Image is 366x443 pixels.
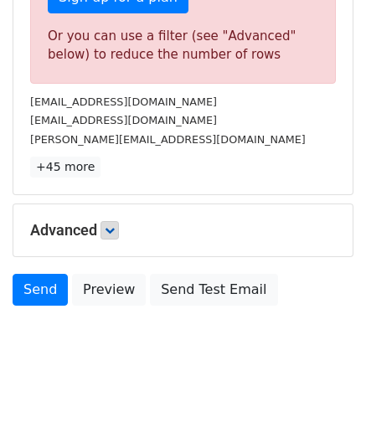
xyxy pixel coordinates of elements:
h5: Advanced [30,221,336,240]
small: [EMAIL_ADDRESS][DOMAIN_NAME] [30,114,217,126]
iframe: Chat Widget [282,363,366,443]
a: Send Test Email [150,274,277,306]
div: Or you can use a filter (see "Advanced" below) to reduce the number of rows [48,27,318,64]
a: +45 more [30,157,101,178]
small: [PERSON_NAME][EMAIL_ADDRESS][DOMAIN_NAME] [30,133,306,146]
small: [EMAIL_ADDRESS][DOMAIN_NAME] [30,95,217,108]
a: Preview [72,274,146,306]
a: Send [13,274,68,306]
